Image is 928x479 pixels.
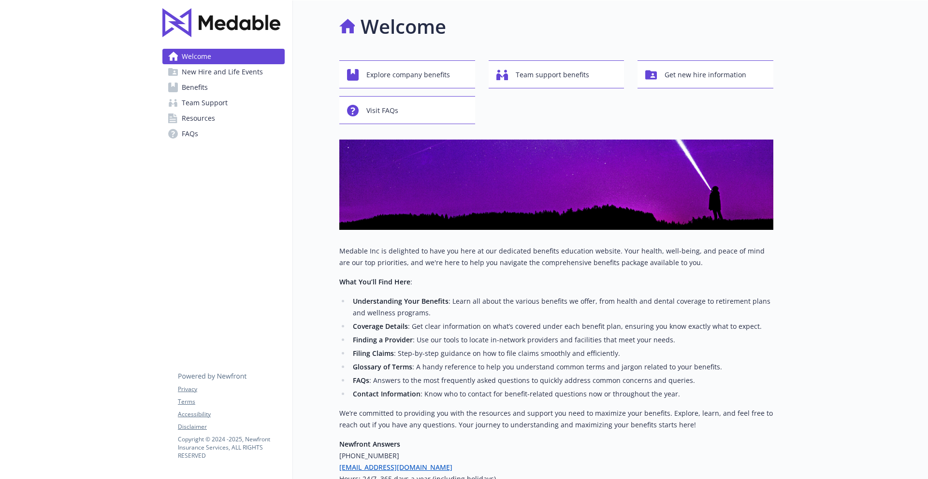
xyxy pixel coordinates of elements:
li: : Use our tools to locate in-network providers and facilities that meet your needs. [350,334,773,346]
img: overview page banner [339,140,773,230]
button: Get new hire information [638,60,773,88]
strong: Filing Claims [353,349,394,358]
a: Resources [162,111,285,126]
span: Explore company benefits [366,66,450,84]
a: New Hire and Life Events [162,64,285,80]
a: [EMAIL_ADDRESS][DOMAIN_NAME] [339,463,452,472]
span: FAQs [182,126,198,141]
a: Welcome [162,49,285,64]
a: FAQs [162,126,285,141]
a: Team Support [162,95,285,111]
h1: Welcome [361,12,446,41]
a: Disclaimer [178,423,284,431]
strong: FAQs [353,376,369,385]
p: We’re committed to providing you with the resources and support you need to maximize your benefit... [339,408,773,431]
span: Visit FAQs [366,101,398,120]
strong: Finding a Provider [353,335,413,344]
li: : Know who to contact for benefit-related questions now or throughout the year. [350,388,773,400]
span: Get new hire information [665,66,746,84]
span: Benefits [182,80,208,95]
p: Medable Inc is delighted to have you here at our dedicated benefits education website. Your healt... [339,245,773,268]
strong: Contact Information [353,389,420,398]
strong: Newfront Answers [339,439,400,449]
li: : Learn all about the various benefits we offer, from health and dental coverage to retirement pl... [350,296,773,319]
span: Team Support [182,95,228,111]
a: Accessibility [178,410,284,419]
span: Team support benefits [516,66,589,84]
h5: [PHONE_NUMBER] [339,450,773,462]
span: Welcome [182,49,211,64]
strong: What You’ll Find Here [339,277,410,286]
strong: Coverage Details [353,322,408,331]
strong: Understanding Your Benefits [353,296,449,306]
li: : Step-by-step guidance on how to file claims smoothly and efficiently. [350,348,773,359]
a: Terms [178,397,284,406]
a: Benefits [162,80,285,95]
span: Resources [182,111,215,126]
li: : Answers to the most frequently asked questions to quickly address common concerns and queries. [350,375,773,386]
span: New Hire and Life Events [182,64,263,80]
button: Visit FAQs [339,96,475,124]
li: : Get clear information on what’s covered under each benefit plan, ensuring you know exactly what... [350,321,773,332]
a: Privacy [178,385,284,394]
li: : A handy reference to help you understand common terms and jargon related to your benefits. [350,361,773,373]
button: Explore company benefits [339,60,475,88]
button: Team support benefits [489,60,624,88]
p: : [339,276,773,288]
strong: Glossary of Terms [353,362,412,371]
p: Copyright © 2024 - 2025 , Newfront Insurance Services, ALL RIGHTS RESERVED [178,435,284,460]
